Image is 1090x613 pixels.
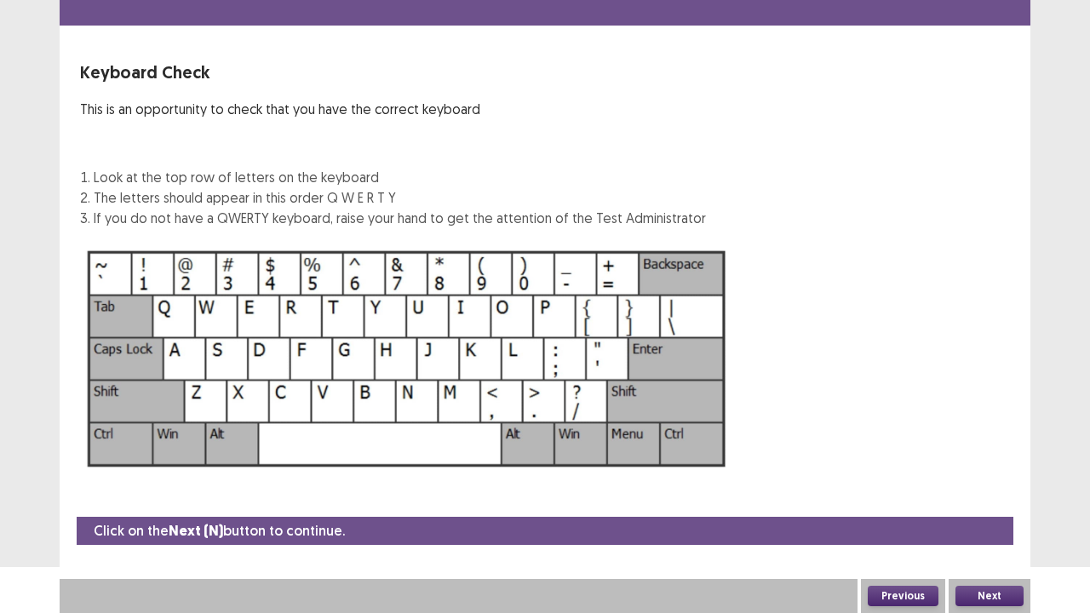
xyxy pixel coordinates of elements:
p: Click on the button to continue. [94,520,345,541]
button: Next [955,586,1024,606]
strong: Next (N) [169,522,223,540]
button: Previous [868,586,938,606]
p: Keyboard Check [80,60,706,85]
img: Keyboard Image [80,242,734,476]
li: If you do not have a QWERTY keyboard, raise your hand to get the attention of the Test Administrator [94,208,706,228]
p: This is an opportunity to check that you have the correct keyboard [80,99,706,119]
li: The letters should appear in this order Q W E R T Y [94,187,706,208]
li: Look at the top row of letters on the keyboard [94,167,706,187]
